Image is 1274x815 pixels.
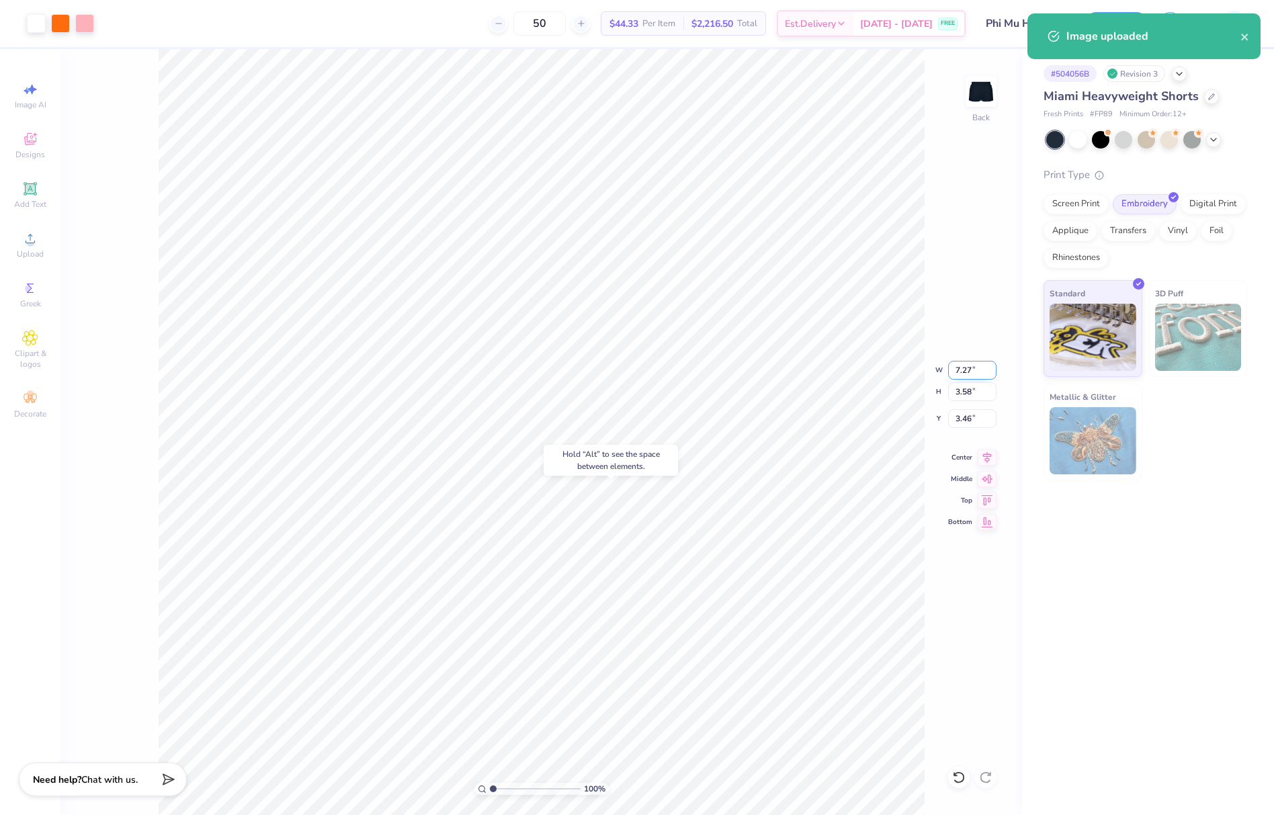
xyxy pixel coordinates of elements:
[948,453,972,462] span: Center
[1201,221,1232,241] div: Foil
[15,99,46,110] span: Image AI
[1155,286,1183,300] span: 3D Puff
[737,17,757,31] span: Total
[17,249,44,259] span: Upload
[1155,304,1242,371] img: 3D Puff
[14,409,46,419] span: Decorate
[1050,286,1085,300] span: Standard
[948,474,972,484] span: Middle
[1119,109,1187,120] span: Minimum Order: 12 +
[609,17,638,31] span: $44.33
[972,112,990,124] div: Back
[1050,304,1136,371] img: Standard
[584,783,605,795] span: 100 %
[1044,221,1097,241] div: Applique
[1044,248,1109,268] div: Rhinestones
[1181,194,1246,214] div: Digital Print
[1050,407,1136,474] img: Metallic & Glitter
[1240,28,1250,44] button: close
[1101,221,1155,241] div: Transfers
[948,517,972,527] span: Bottom
[15,149,45,160] span: Designs
[14,199,46,210] span: Add Text
[1159,221,1197,241] div: Vinyl
[1044,88,1199,104] span: Miami Heavyweight Shorts
[1050,390,1116,404] span: Metallic & Glitter
[81,773,138,786] span: Chat with us.
[1103,65,1165,82] div: Revision 3
[1090,109,1113,120] span: # FP89
[860,17,933,31] span: [DATE] - [DATE]
[20,298,41,309] span: Greek
[785,17,836,31] span: Est. Delivery
[642,17,675,31] span: Per Item
[1044,109,1083,120] span: Fresh Prints
[7,348,54,370] span: Clipart & logos
[691,17,733,31] span: $2,216.50
[1044,65,1097,82] div: # 504056B
[544,445,678,476] div: Hold “Alt” to see the space between elements.
[1113,194,1177,214] div: Embroidery
[1044,194,1109,214] div: Screen Print
[976,10,1074,37] input: Untitled Design
[968,78,994,105] img: Back
[948,496,972,505] span: Top
[941,19,955,28] span: FREE
[33,773,81,786] strong: Need help?
[513,11,566,36] input: – –
[1044,167,1247,183] div: Print Type
[1066,28,1240,44] div: Image uploaded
